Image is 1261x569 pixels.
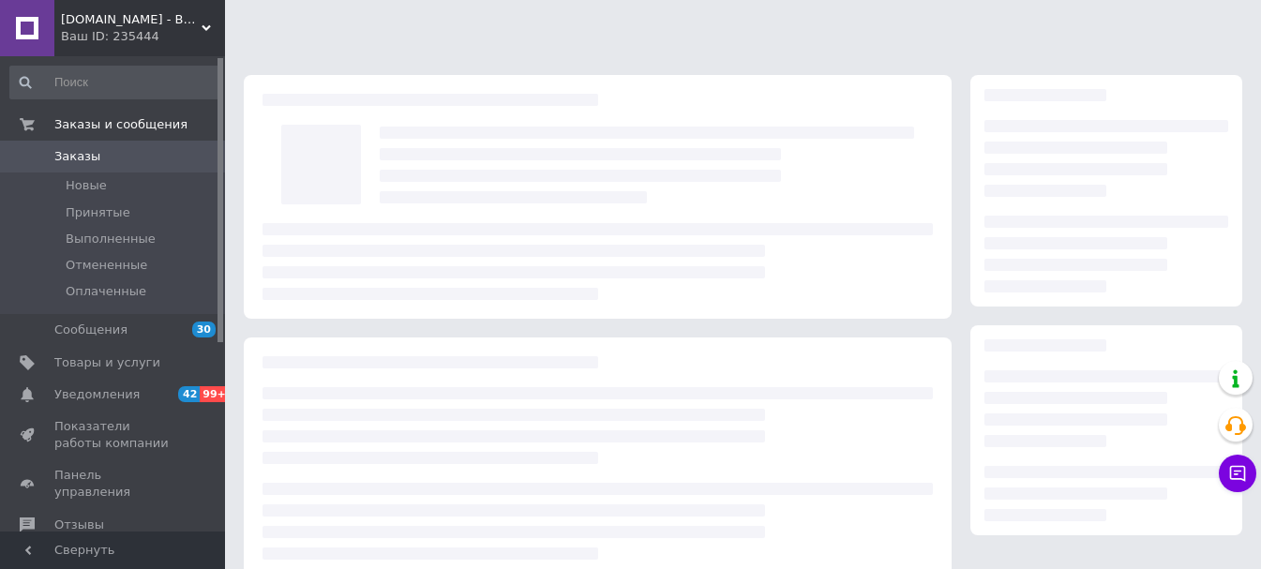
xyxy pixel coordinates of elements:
span: 99+ [200,386,231,402]
button: Чат с покупателем [1219,455,1256,492]
span: Принятые [66,204,130,221]
span: Отмененные [66,257,147,274]
span: Сообщения [54,322,128,338]
span: Оплаченные [66,283,146,300]
div: Ваш ID: 235444 [61,28,225,45]
span: Заказы и сообщения [54,116,188,133]
span: Отзывы [54,517,104,533]
span: Показатели работы компании [54,418,173,452]
span: 30 [192,322,216,337]
span: Товары и услуги [54,354,160,371]
span: Уведомления [54,386,140,403]
span: 4PARTY.kiev.ua - Все для праздника [61,11,202,28]
input: Поиск [9,66,221,99]
span: Панель управления [54,467,173,501]
span: 42 [178,386,200,402]
span: Заказы [54,148,100,165]
span: Новые [66,177,107,194]
span: Выполненные [66,231,156,247]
